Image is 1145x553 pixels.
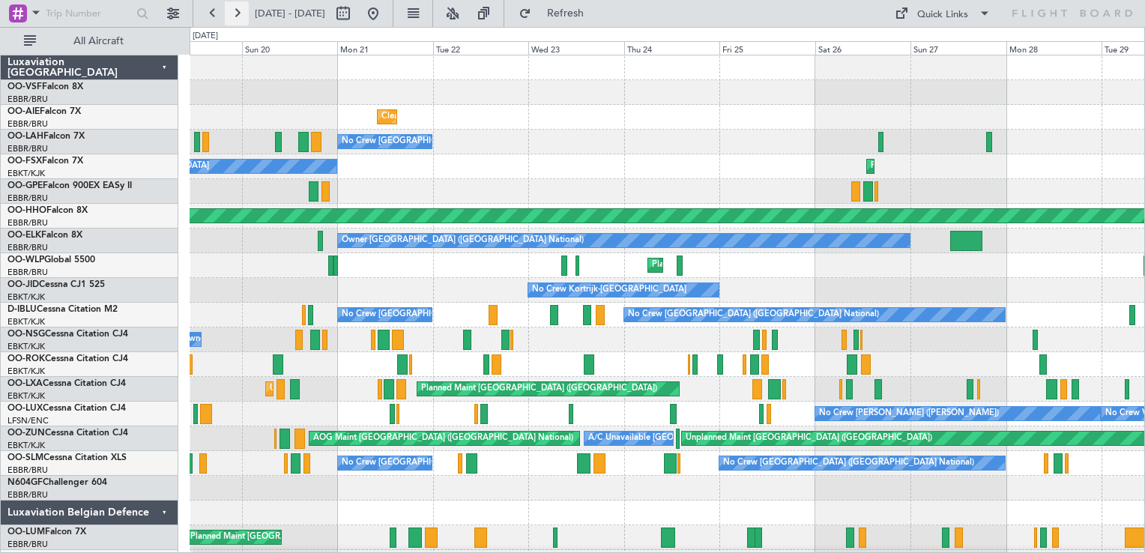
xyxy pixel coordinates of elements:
[512,1,602,25] button: Refresh
[7,267,48,278] a: EBBR/BRU
[193,30,218,43] div: [DATE]
[7,206,88,215] a: OO-HHOFalcon 8X
[313,427,573,450] div: AOG Maint [GEOGRAPHIC_DATA] ([GEOGRAPHIC_DATA] National)
[337,41,432,55] div: Mon 21
[624,41,719,55] div: Thu 24
[7,107,81,116] a: OO-AIEFalcon 7X
[1006,41,1102,55] div: Mon 28
[7,291,45,303] a: EBKT/KJK
[7,305,37,314] span: D-IBLU
[815,41,910,55] div: Sat 26
[7,132,43,141] span: OO-LAH
[7,132,85,141] a: OO-LAHFalcon 7X
[7,330,45,339] span: OO-NSG
[7,528,45,537] span: OO-LUM
[242,41,337,55] div: Sun 20
[342,229,584,252] div: Owner [GEOGRAPHIC_DATA] ([GEOGRAPHIC_DATA] National)
[628,303,879,326] div: No Crew [GEOGRAPHIC_DATA] ([GEOGRAPHIC_DATA] National)
[686,427,932,450] div: Unplanned Maint [GEOGRAPHIC_DATA] ([GEOGRAPHIC_DATA])
[7,256,44,265] span: OO-WLP
[887,1,998,25] button: Quick Links
[7,94,48,105] a: EBBR/BRU
[39,36,158,46] span: All Aircraft
[270,378,552,400] div: Unplanned Maint [GEOGRAPHIC_DATA] ([GEOGRAPHIC_DATA] National)
[7,143,48,154] a: EBBR/BRU
[723,452,974,474] div: No Crew [GEOGRAPHIC_DATA] ([GEOGRAPHIC_DATA] National)
[917,7,968,22] div: Quick Links
[910,41,1006,55] div: Sun 27
[7,354,128,363] a: OO-ROKCessna Citation CJ4
[7,82,42,91] span: OO-VSF
[7,379,43,388] span: OO-LXA
[7,415,49,426] a: LFSN/ENC
[528,41,623,55] div: Wed 23
[7,341,45,352] a: EBKT/KJK
[871,155,1045,178] div: Planned Maint Kortrijk-[GEOGRAPHIC_DATA]
[7,82,83,91] a: OO-VSFFalcon 8X
[7,453,43,462] span: OO-SLM
[7,256,95,265] a: OO-WLPGlobal 5500
[7,118,48,130] a: EBBR/BRU
[7,478,43,487] span: N604GF
[7,539,48,550] a: EBBR/BRU
[342,452,593,474] div: No Crew [GEOGRAPHIC_DATA] ([GEOGRAPHIC_DATA] National)
[342,130,593,153] div: No Crew [GEOGRAPHIC_DATA] ([GEOGRAPHIC_DATA] National)
[7,379,126,388] a: OO-LXACessna Citation CJ4
[7,528,86,537] a: OO-LUMFalcon 7X
[7,305,118,314] a: D-IBLUCessna Citation M2
[7,440,45,451] a: EBKT/KJK
[7,429,128,438] a: OO-ZUNCessna Citation CJ4
[534,8,597,19] span: Refresh
[381,106,632,128] div: Cleaning [GEOGRAPHIC_DATA] ([GEOGRAPHIC_DATA] National)
[16,29,163,53] button: All Aircraft
[7,231,41,240] span: OO-ELK
[7,107,40,116] span: OO-AIE
[7,181,132,190] a: OO-GPEFalcon 900EX EASy II
[7,330,128,339] a: OO-NSGCessna Citation CJ4
[7,231,82,240] a: OO-ELKFalcon 8X
[147,41,242,55] div: Sat 19
[7,478,107,487] a: N604GFChallenger 604
[652,254,760,276] div: Planned Maint Milan (Linate)
[7,354,45,363] span: OO-ROK
[7,280,39,289] span: OO-JID
[7,404,43,413] span: OO-LUX
[7,429,45,438] span: OO-ZUN
[7,390,45,402] a: EBKT/KJK
[7,217,48,229] a: EBBR/BRU
[7,157,83,166] a: OO-FSXFalcon 7X
[7,181,43,190] span: OO-GPE
[46,2,132,25] input: Trip Number
[819,402,999,425] div: No Crew [PERSON_NAME] ([PERSON_NAME])
[421,378,657,400] div: Planned Maint [GEOGRAPHIC_DATA] ([GEOGRAPHIC_DATA])
[7,404,126,413] a: OO-LUXCessna Citation CJ4
[7,366,45,377] a: EBKT/KJK
[532,279,686,301] div: No Crew Kortrijk-[GEOGRAPHIC_DATA]
[190,526,462,549] div: Planned Maint [GEOGRAPHIC_DATA] ([GEOGRAPHIC_DATA] National)
[588,427,867,450] div: A/C Unavailable [GEOGRAPHIC_DATA] ([GEOGRAPHIC_DATA] National)
[433,41,528,55] div: Tue 22
[342,303,593,326] div: No Crew [GEOGRAPHIC_DATA] ([GEOGRAPHIC_DATA] National)
[255,7,325,20] span: [DATE] - [DATE]
[7,193,48,204] a: EBBR/BRU
[7,242,48,253] a: EBBR/BRU
[7,168,45,179] a: EBKT/KJK
[7,465,48,476] a: EBBR/BRU
[7,157,42,166] span: OO-FSX
[7,280,105,289] a: OO-JIDCessna CJ1 525
[7,206,46,215] span: OO-HHO
[719,41,815,55] div: Fri 25
[7,316,45,327] a: EBKT/KJK
[7,489,48,501] a: EBBR/BRU
[7,453,127,462] a: OO-SLMCessna Citation XLS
